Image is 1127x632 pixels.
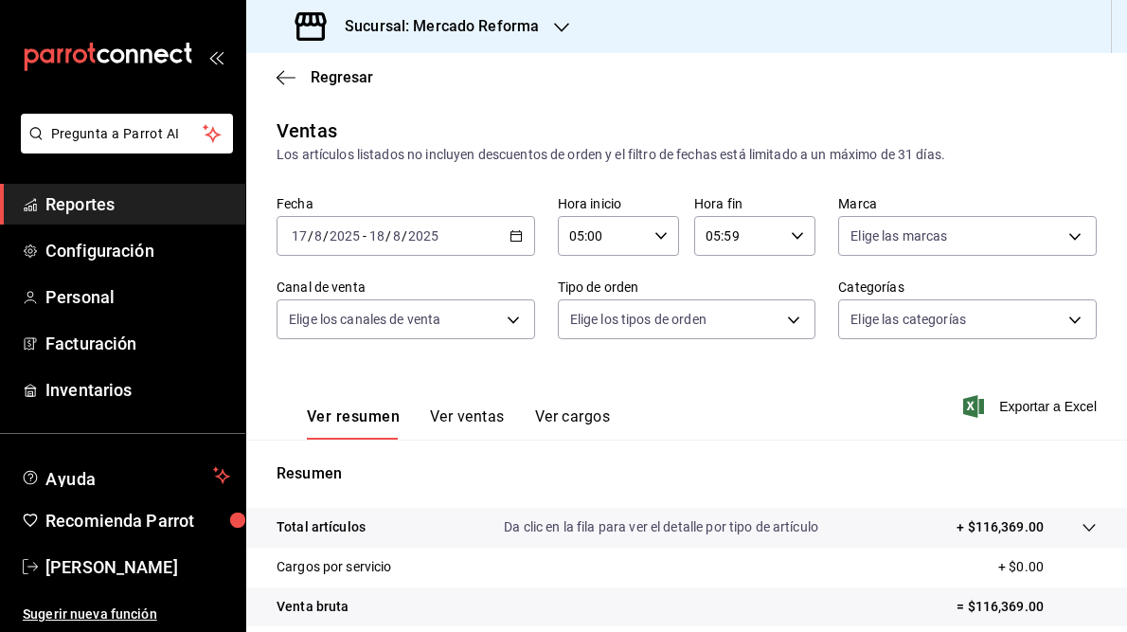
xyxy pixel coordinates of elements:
p: = $116,369.00 [957,597,1097,617]
p: + $116,369.00 [957,517,1044,537]
span: Ayuda [45,464,206,487]
span: Elige los canales de venta [289,310,440,329]
input: -- [291,228,308,244]
a: Pregunta a Parrot AI [13,137,233,157]
span: Recomienda Parrot [45,508,230,533]
button: Ver resumen [307,407,400,440]
span: Elige los tipos de orden [570,310,707,329]
label: Categorías [838,280,1097,294]
input: -- [392,228,402,244]
span: / [385,228,391,244]
label: Tipo de orden [558,280,816,294]
span: / [308,228,313,244]
span: Elige las marcas [850,226,947,245]
label: Marca [838,197,1097,210]
span: Configuración [45,238,230,263]
span: Reportes [45,191,230,217]
div: navigation tabs [307,407,610,440]
span: Sugerir nueva función [23,605,230,624]
div: Ventas [277,117,337,145]
input: -- [313,228,323,244]
button: Ver ventas [430,407,505,440]
p: Da clic en la fila para ver el detalle por tipo de artículo [504,517,818,537]
p: Venta bruta [277,597,349,617]
p: Total artículos [277,517,366,537]
p: Cargos por servicio [277,557,392,577]
input: ---- [329,228,361,244]
span: Inventarios [45,377,230,403]
label: Hora fin [694,197,815,210]
label: Hora inicio [558,197,679,210]
input: -- [368,228,385,244]
span: [PERSON_NAME] [45,554,230,580]
span: Personal [45,284,230,310]
span: / [323,228,329,244]
span: - [363,228,367,244]
button: Exportar a Excel [967,395,1097,418]
p: Resumen [277,462,1097,485]
label: Canal de venta [277,280,535,294]
span: / [402,228,407,244]
div: Los artículos listados no incluyen descuentos de orden y el filtro de fechas está limitado a un m... [277,145,1097,165]
span: Pregunta a Parrot AI [51,124,204,144]
span: Facturación [45,331,230,356]
button: Pregunta a Parrot AI [21,114,233,153]
p: + $0.00 [998,557,1097,577]
button: open_drawer_menu [208,49,224,64]
span: Elige las categorías [850,310,966,329]
button: Regresar [277,68,373,86]
label: Fecha [277,197,535,210]
h3: Sucursal: Mercado Reforma [330,15,539,38]
span: Regresar [311,68,373,86]
input: ---- [407,228,439,244]
button: Ver cargos [535,407,611,440]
